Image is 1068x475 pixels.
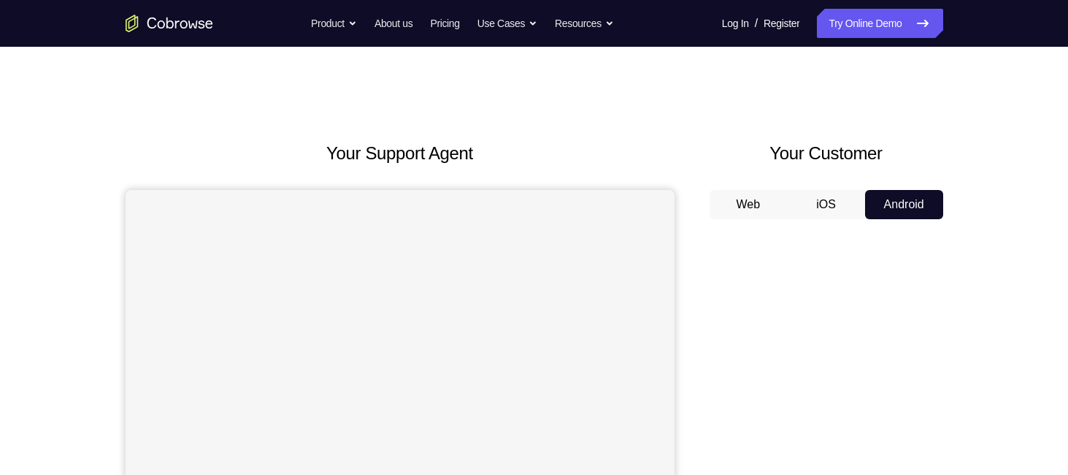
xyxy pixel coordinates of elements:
[764,9,799,38] a: Register
[477,9,537,38] button: Use Cases
[555,9,614,38] button: Resources
[787,190,865,219] button: iOS
[430,9,459,38] a: Pricing
[311,9,357,38] button: Product
[126,140,675,167] h2: Your Support Agent
[710,190,788,219] button: Web
[710,140,943,167] h2: Your Customer
[374,9,412,38] a: About us
[722,9,749,38] a: Log In
[126,15,213,32] a: Go to the home page
[817,9,942,38] a: Try Online Demo
[755,15,758,32] span: /
[865,190,943,219] button: Android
